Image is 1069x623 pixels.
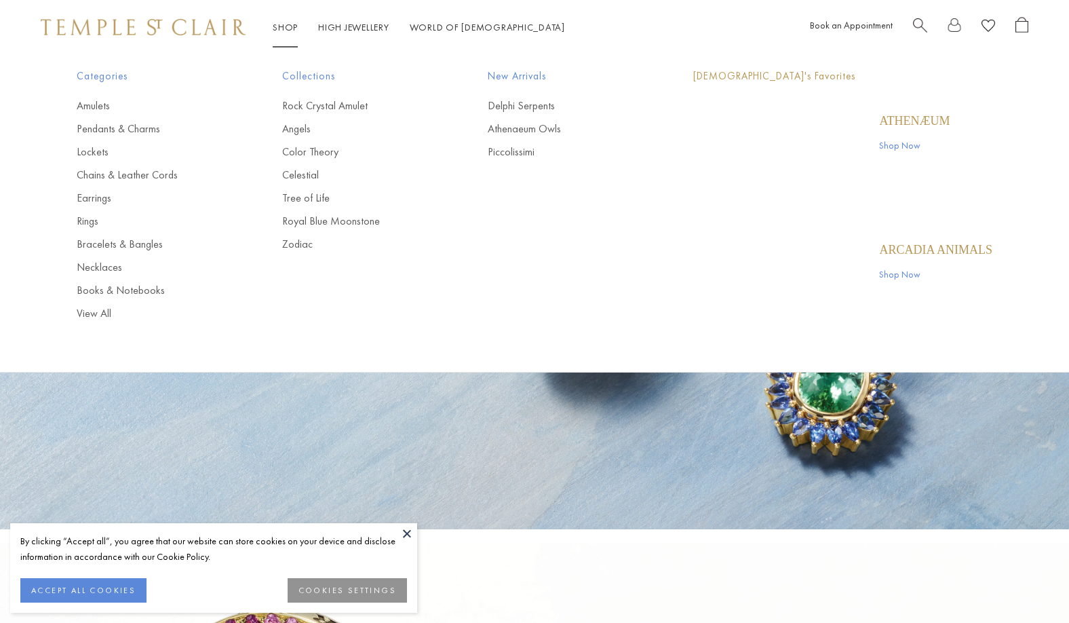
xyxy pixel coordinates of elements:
a: Shop Now [879,267,992,282]
a: ARCADIA ANIMALS [879,242,992,257]
a: Shop Now [879,138,950,153]
a: Angels [282,121,433,136]
a: Chains & Leather Cords [77,168,228,183]
a: ShopShop [273,21,298,33]
a: Tree of Life [282,191,433,206]
a: Search [913,17,927,38]
span: New Arrivals [488,68,639,85]
button: ACCEPT ALL COOKIES [20,578,147,603]
a: View Wishlist [981,17,995,38]
nav: Main navigation [273,19,565,36]
a: Pendants & Charms [77,121,228,136]
a: Piccolissimi [488,145,639,159]
span: Collections [282,68,433,85]
img: Temple St. Clair [41,19,246,35]
span: Categories [77,68,228,85]
a: Earrings [77,191,228,206]
a: Athenæum [879,113,950,128]
a: Zodiac [282,237,433,252]
a: High JewelleryHigh Jewellery [318,21,389,33]
a: Rings [77,214,228,229]
a: Royal Blue Moonstone [282,214,433,229]
a: Books & Notebooks [77,283,228,298]
a: Bracelets & Bangles [77,237,228,252]
a: Athenaeum Owls [488,121,639,136]
button: COOKIES SETTINGS [288,578,407,603]
p: [DEMOGRAPHIC_DATA]'s Favorites [693,68,992,85]
div: By clicking “Accept all”, you agree that our website can store cookies on your device and disclos... [20,533,407,565]
a: Necklaces [77,260,228,275]
a: Color Theory [282,145,433,159]
a: Open Shopping Bag [1015,17,1028,38]
a: Delphi Serpents [488,98,639,113]
a: Book an Appointment [810,19,893,31]
a: World of [DEMOGRAPHIC_DATA]World of [DEMOGRAPHIC_DATA] [410,21,565,33]
a: Celestial [282,168,433,183]
a: Lockets [77,145,228,159]
a: Amulets [77,98,228,113]
a: View All [77,306,228,321]
a: Rock Crystal Amulet [282,98,433,113]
